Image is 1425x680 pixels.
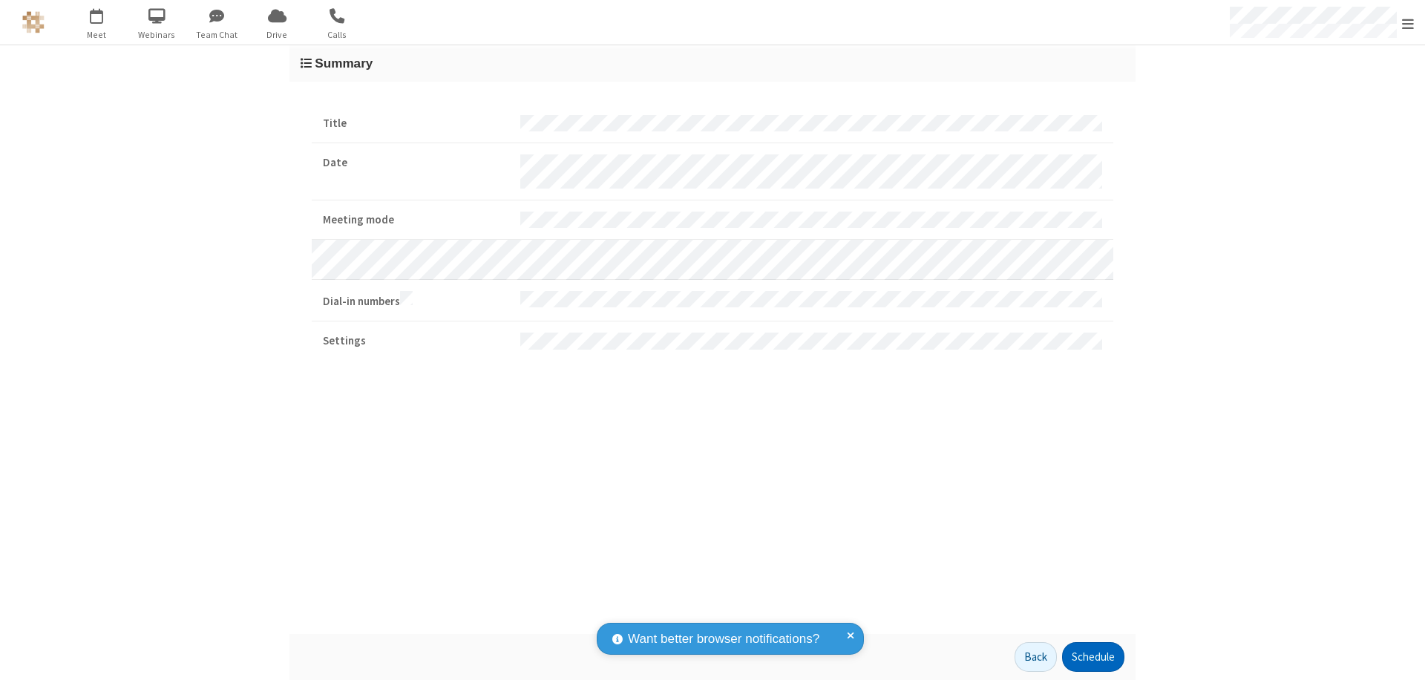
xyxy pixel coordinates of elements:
span: Calls [309,28,365,42]
strong: Meeting mode [323,212,509,229]
strong: Dial-in numbers [323,291,509,310]
span: Meet [69,28,125,42]
span: Want better browser notifications? [628,630,819,649]
span: Drive [249,28,305,42]
strong: Settings [323,333,509,350]
iframe: Chat [1388,641,1414,670]
img: QA Selenium DO NOT DELETE OR CHANGE [22,11,45,33]
span: Team Chat [189,28,245,42]
button: Schedule [1062,642,1124,672]
span: Webinars [129,28,185,42]
button: Back [1015,642,1057,672]
strong: Date [323,154,509,171]
strong: Title [323,115,509,132]
span: Summary [315,56,373,71]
